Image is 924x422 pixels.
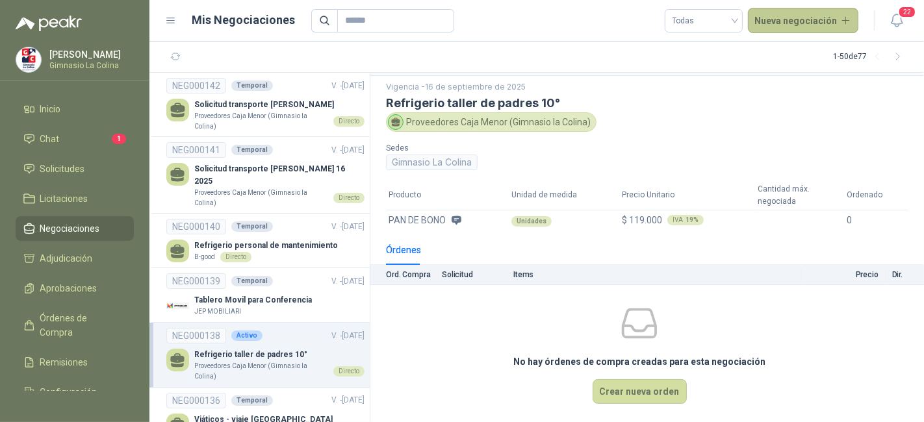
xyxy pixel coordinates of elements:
[16,97,134,121] a: Inicio
[166,78,226,93] div: NEG000142
[16,156,134,181] a: Solicitudes
[442,265,513,285] th: Solicitud
[331,395,365,404] span: V. - [DATE]
[112,134,126,144] span: 1
[333,193,365,203] div: Directo
[331,277,365,286] span: V. - [DATE]
[16,16,82,31] img: Logo peakr
[386,96,908,110] h3: Refrigerio taller de padres 10°
[166,142,226,158] div: NEG000141
[386,142,642,155] p: Sedes
[40,281,97,295] span: Aprobaciones
[331,222,365,231] span: V. - [DATE]
[386,155,478,170] div: Gimnasio La Colina
[386,243,421,257] div: Órdenes
[231,221,273,232] div: Temporal
[194,349,365,361] p: Refrigerio taller de padres 10°
[194,240,338,252] p: Refrigerio personal de mantenimiento
[513,265,802,285] th: Items
[331,81,365,90] span: V. - [DATE]
[16,127,134,151] a: Chat1
[802,265,886,285] th: Precio
[593,379,687,404] button: Crear nueva orden
[748,8,859,34] button: Nueva negociación
[166,328,226,343] div: NEG000138
[16,216,134,241] a: Negociaciones
[231,395,273,406] div: Temporal
[755,180,844,210] th: Cantidad máx. negociada
[40,251,93,266] span: Adjudicación
[673,11,735,31] span: Todas
[333,366,365,377] div: Directo
[331,145,365,155] span: V. - [DATE]
[333,116,365,127] div: Directo
[40,192,88,206] span: Licitaciones
[845,180,908,210] th: Ordenado
[40,311,122,340] span: Órdenes de Compra
[40,221,100,236] span: Negociaciones
[331,331,365,340] span: V. - [DATE]
[49,62,131,69] p: Gimnasio La Colina
[40,132,60,146] span: Chat
[686,217,699,223] b: 19 %
[166,142,365,208] a: NEG000141TemporalV. -[DATE] Solicitud transporte [PERSON_NAME] 16 2025Proveedores Caja Menor (Gim...
[619,180,755,210] th: Precio Unitario
[885,9,908,32] button: 22
[231,81,273,91] div: Temporal
[166,219,226,234] div: NEG000140
[220,252,251,262] div: Directo
[194,361,328,381] p: Proveedores Caja Menor (Gimnasio la Colina)
[192,11,296,29] h1: Mis Negociaciones
[16,276,134,301] a: Aprobaciones
[622,215,662,225] span: $ 119.000
[16,246,134,271] a: Adjudicación
[166,393,226,408] div: NEG000136
[194,294,312,306] p: Tablero Movil para Conferencia
[386,81,908,93] p: Vigencia - 16 de septiembre de 2025
[370,265,442,285] th: Ord. Compra
[194,252,215,262] p: B-good
[231,276,273,286] div: Temporal
[166,294,189,317] img: Company Logo
[509,180,619,210] th: Unidad de medida
[833,47,908,68] div: 1 - 50 de 77
[16,350,134,375] a: Remisiones
[16,47,41,72] img: Company Logo
[40,162,85,176] span: Solicitudes
[194,99,365,111] p: Solicitud transporte [PERSON_NAME]
[845,210,908,230] td: 0
[166,273,226,289] div: NEG000139
[16,306,134,345] a: Órdenes de Compra
[231,330,263,341] div: Activo
[40,102,61,116] span: Inicio
[194,163,365,188] p: Solicitud transporte [PERSON_NAME] 16 2025
[513,354,765,369] h3: No hay órdenes de compra creadas para esta negociación
[386,180,509,210] th: Producto
[194,306,241,317] p: JEP MOBILIARI
[194,111,328,131] p: Proveedores Caja Menor (Gimnasio la Colina)
[511,216,552,227] div: Unidades
[166,219,365,262] a: NEG000140TemporalV. -[DATE] Refrigerio personal de mantenimientoB-goodDirecto
[386,112,597,132] div: Proveedores Caja Menor (Gimnasio la Colina)
[667,215,704,225] div: IVA
[886,265,924,285] th: Dir.
[49,50,131,59] p: [PERSON_NAME]
[389,213,446,227] span: PAN DE BONO
[16,380,134,404] a: Configuración
[166,328,365,381] a: NEG000138ActivoV. -[DATE] Refrigerio taller de padres 10°Proveedores Caja Menor (Gimnasio la Coli...
[231,145,273,155] div: Temporal
[166,78,365,131] a: NEG000142TemporalV. -[DATE] Solicitud transporte [PERSON_NAME]Proveedores Caja Menor (Gimnasio la...
[194,188,328,208] p: Proveedores Caja Menor (Gimnasio la Colina)
[40,385,97,399] span: Configuración
[40,355,88,369] span: Remisiones
[166,273,365,317] a: NEG000139TemporalV. -[DATE] Company LogoTablero Movil para ConferenciaJEP MOBILIARI
[16,186,134,211] a: Licitaciones
[898,6,916,18] span: 22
